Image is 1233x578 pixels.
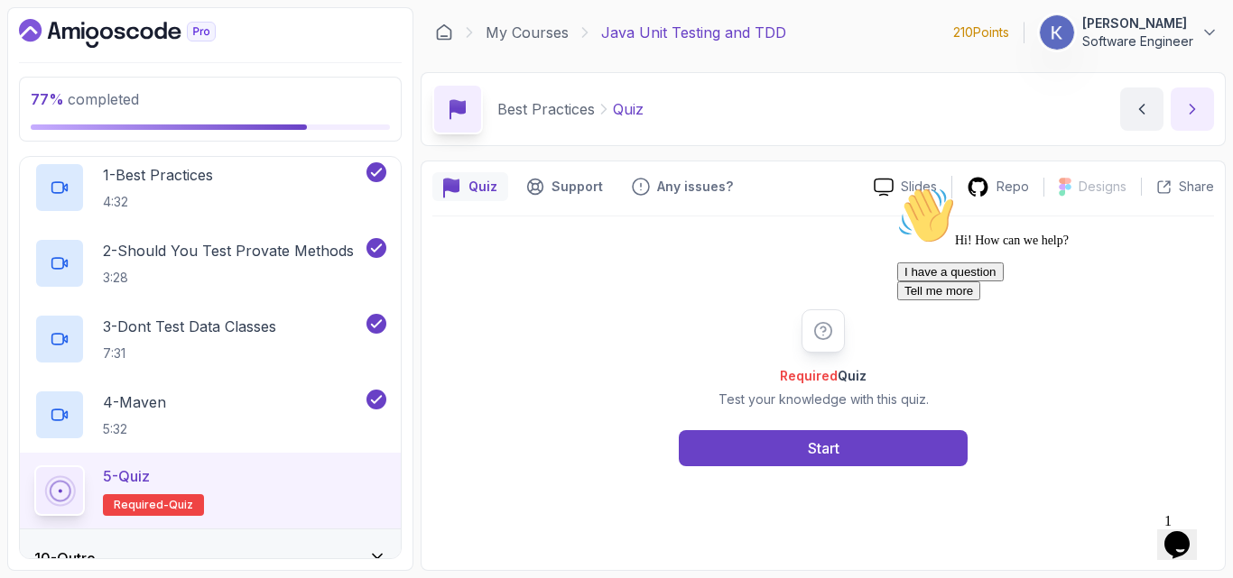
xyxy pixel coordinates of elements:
[103,391,166,413] p: 4 - Maven
[103,465,150,487] p: 5 - Quiz
[169,498,193,512] span: quiz
[34,547,96,569] h3: 10 - Outro
[432,172,508,201] button: quiz button
[103,240,354,261] p: 2 - Should You Test Provate Methods
[780,368,838,383] span: Required
[103,316,276,337] p: 3 - Dont Test Data Classes
[953,23,1009,41] p: 210 Points
[1040,15,1074,50] img: user profile image
[613,98,644,120] p: Quiz
[435,23,453,41] a: Dashboard
[34,314,386,364] button: 3-Dont Test Data Classes7:31
[1179,178,1214,196] p: Share
[808,437,839,459] div: Start
[486,22,569,43] a: My Courses
[1120,87,1163,131] button: previous content
[468,178,497,196] p: Quiz
[679,430,968,466] button: Start
[1141,178,1214,196] button: Share
[103,193,213,211] p: 4:32
[103,164,213,186] p: 1 - Best Practices
[890,179,1215,497] iframe: chat widget
[114,498,169,512] span: Required-
[34,390,386,440] button: 4-Maven5:32
[34,162,386,213] button: 1-Best Practices4:32
[497,98,595,120] p: Best Practices
[601,22,786,43] p: Java Unit Testing and TDD
[1079,178,1126,196] p: Designs
[19,19,257,48] a: Dashboard
[1082,32,1193,50] p: Software Engineer
[552,178,603,196] p: Support
[7,7,65,65] img: :wave:
[31,90,64,108] span: 77 %
[7,102,90,121] button: Tell me more
[34,238,386,289] button: 2-Should You Test Provate Methods3:28
[515,172,614,201] button: Support button
[7,54,179,68] span: Hi! How can we help?
[997,178,1029,196] p: Repo
[31,90,139,108] span: completed
[7,7,332,121] div: 👋Hi! How can we help?I have a questionTell me more
[103,269,354,287] p: 3:28
[7,83,114,102] button: I have a question
[34,465,386,516] button: 5-QuizRequired-quiz
[103,420,166,438] p: 5:32
[1157,506,1215,560] iframe: chat widget
[657,178,733,196] p: Any issues?
[718,367,929,385] h2: Quiz
[1082,14,1193,32] p: [PERSON_NAME]
[952,176,1043,198] a: Repo
[1039,14,1219,50] button: user profile image[PERSON_NAME]Software Engineer
[859,178,951,197] a: Slides
[621,172,744,201] button: Feedback button
[103,344,276,362] p: 7:31
[1171,87,1214,131] button: next content
[718,390,929,408] p: Test your knowledge with this quiz.
[901,178,937,196] p: Slides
